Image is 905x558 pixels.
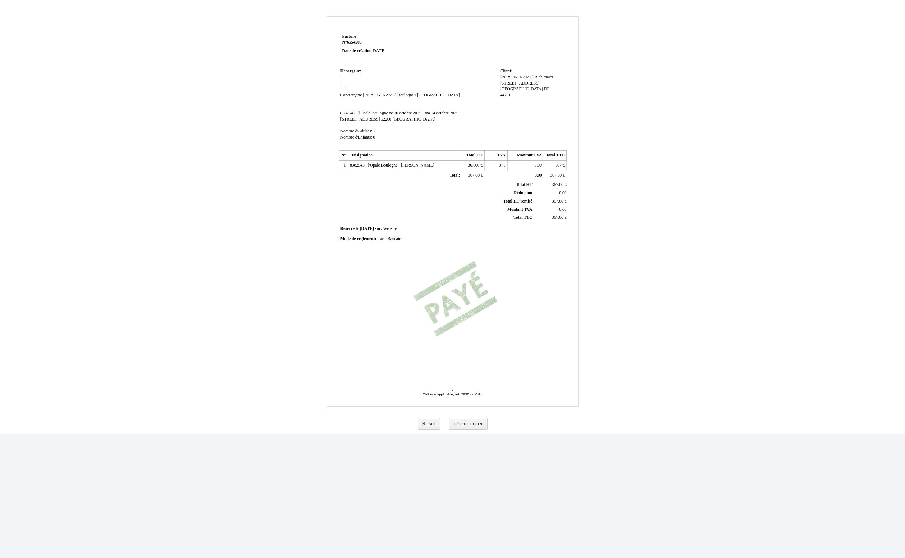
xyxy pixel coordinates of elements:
[342,49,386,53] strong: Date de création
[535,163,542,168] span: 0.00
[423,392,483,396] span: TVA non applicable, art. 293B du CGI.
[350,163,434,168] span: 8382545 - l'Opale Boulogne - [PERSON_NAME]
[343,87,344,91] span: -
[381,117,391,122] span: 62200
[534,197,568,205] td: €
[373,129,375,133] span: 2
[503,199,532,204] span: Total HT remisé
[500,75,534,80] span: [PERSON_NAME]
[375,226,382,231] span: sur:
[340,99,342,104] span: -
[397,93,460,97] span: Boulogne / [GEOGRAPHIC_DATA]
[544,151,567,161] th: Total TTC
[552,199,563,204] span: 367.00
[340,87,342,91] span: -
[535,75,553,80] span: Biehlmaier
[468,163,479,168] span: 367.00
[544,161,567,171] td: €
[348,151,462,161] th: Désignation
[550,173,562,178] span: 367.00
[360,226,374,231] span: [DATE]
[449,173,460,178] span: Total:
[340,69,361,73] span: Hebergeur:
[507,207,532,212] span: Montant TVA
[371,49,385,53] span: [DATE]
[462,161,484,171] td: €
[340,226,359,231] span: Réservé le
[468,173,480,178] span: 367.00
[559,191,566,195] span: 0,00
[500,93,511,97] span: 44791
[552,215,563,220] span: 367.00
[534,181,568,189] td: €
[449,418,488,430] button: Télécharger
[544,171,567,181] td: €
[507,151,544,161] th: Montant TVA
[516,182,532,187] span: Total HT
[500,87,543,91] span: [GEOGRAPHIC_DATA]
[534,214,568,222] td: €
[544,87,550,91] span: DE
[418,418,440,430] button: Reset
[552,182,563,187] span: 367.00
[373,135,375,140] span: 0
[392,117,435,122] span: [GEOGRAPHIC_DATA]
[462,151,484,161] th: Total HT
[462,171,484,181] td: €
[342,40,428,45] strong: N°
[535,173,542,178] span: 0.00
[499,163,501,168] span: 0
[452,388,453,392] span: -
[485,151,507,161] th: TVA
[340,129,372,133] span: Nombre d'Adultes:
[340,75,342,80] span: -
[340,81,342,86] span: -
[340,236,376,241] span: Mode de règlement:
[345,87,347,91] span: -
[559,207,566,212] span: 0.00
[500,81,540,86] span: [STREET_ADDRESS]
[383,226,397,231] span: Website
[340,93,397,97] span: Conciergerie [PERSON_NAME]
[340,111,388,115] span: 8382545 - l'Opale Boulogne
[340,135,372,140] span: Nombre d'Enfants:
[342,34,356,39] span: Facture
[514,191,532,195] span: Réduction
[500,69,512,73] span: Client:
[347,40,362,45] span: 6554508
[513,215,532,220] span: Total TTC
[377,236,402,241] span: Carte Bancaire
[389,111,458,115] span: ve 10 octobre 2025 - ma 14 octobre 2025
[485,161,507,171] td: %
[339,151,348,161] th: N°
[340,117,380,122] span: [STREET_ADDRESS]
[339,161,348,171] td: 1
[555,163,562,168] span: 367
